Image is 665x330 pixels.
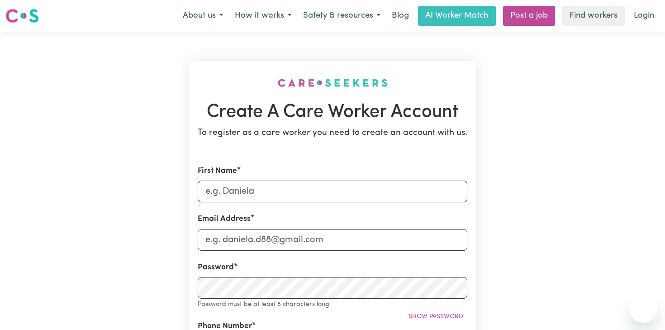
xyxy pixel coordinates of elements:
[198,165,237,177] label: First Name
[198,301,329,308] small: Password must be at least 8 characters long
[503,6,555,26] a: Post a job
[629,294,658,323] iframe: Button to launch messaging window
[5,8,39,24] img: Careseekers logo
[404,310,467,324] button: Show password
[177,6,229,25] button: About us
[229,6,297,25] button: How it works
[198,101,467,123] h1: Create A Care Worker Account
[418,6,496,26] a: AI Worker Match
[562,6,625,26] a: Find workers
[297,6,386,25] button: Safety & resources
[198,262,234,273] label: Password
[198,127,467,140] p: To register as a care worker you need to create an account with us.
[198,181,467,202] input: e.g. Daniela
[408,313,463,320] span: Show password
[5,5,39,26] a: Careseekers logo
[198,213,251,225] label: Email Address
[386,6,414,26] a: Blog
[198,229,467,251] input: e.g. daniela.d88@gmail.com
[628,6,660,26] a: Login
